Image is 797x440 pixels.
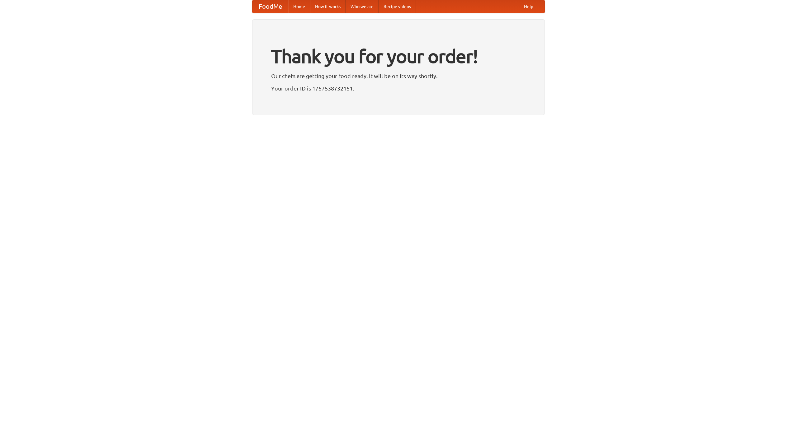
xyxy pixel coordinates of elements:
a: Help [519,0,538,13]
h1: Thank you for your order! [271,41,526,71]
p: Our chefs are getting your food ready. It will be on its way shortly. [271,71,526,81]
a: Recipe videos [379,0,416,13]
a: Home [288,0,310,13]
a: Who we are [346,0,379,13]
p: Your order ID is 1757538732151. [271,84,526,93]
a: FoodMe [252,0,288,13]
a: How it works [310,0,346,13]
